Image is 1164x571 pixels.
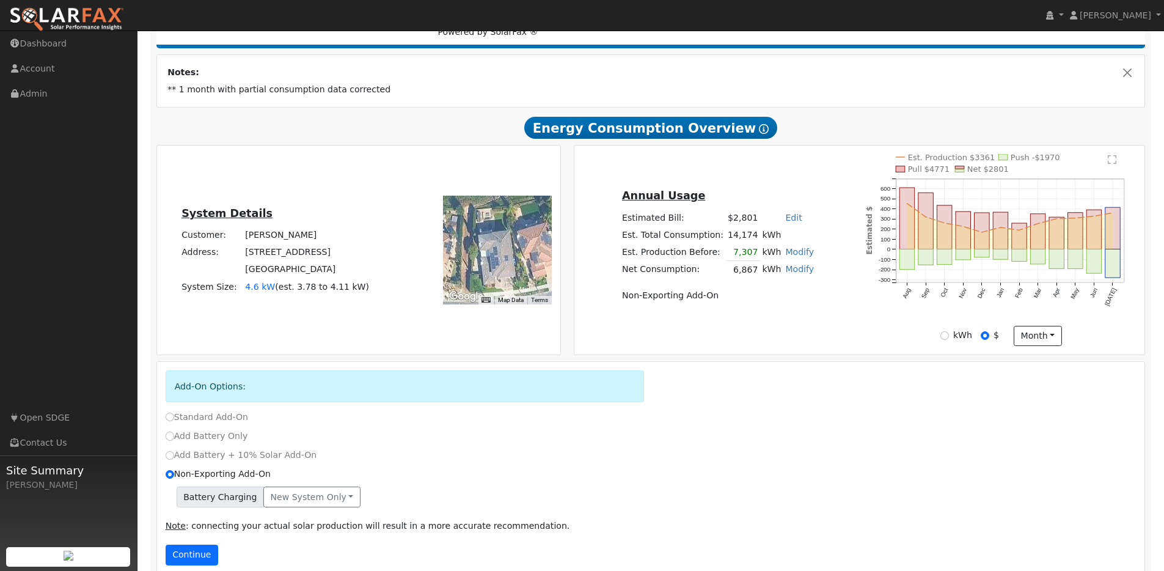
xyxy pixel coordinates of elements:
[1104,287,1118,307] text: [DATE]
[726,209,760,226] td: $2,801
[6,479,131,492] div: [PERSON_NAME]
[879,256,891,263] text: -100
[967,165,1009,174] text: Net $2801
[1108,155,1116,164] text: 
[957,287,968,300] text: Nov
[785,247,814,257] a: Modify
[245,282,275,292] span: 4.6 kW
[167,67,199,77] strong: Notes:
[759,124,769,134] i: Show Help
[166,451,174,460] input: Add Battery + 10% Solar Add-On
[908,165,950,174] text: Pull $4771
[995,287,1006,299] text: Jan
[956,212,970,249] rect: onclick=""
[1014,287,1024,299] text: Feb
[981,331,989,340] input: $
[726,261,760,279] td: 6,867
[879,267,891,273] text: -200
[620,287,816,304] td: Non-Exporting Add-On
[1033,287,1043,300] text: Mar
[1012,224,1027,249] rect: onclick=""
[760,261,783,279] td: kWh
[880,205,891,212] text: 400
[880,236,891,243] text: 100
[166,370,645,402] div: Add-On Options:
[1074,217,1077,219] circle: onclick=""
[1068,249,1083,269] rect: onclick=""
[166,521,186,531] u: Note
[1031,214,1045,249] rect: onclick=""
[243,227,372,244] td: [PERSON_NAME]
[943,222,946,224] circle: onclick=""
[1105,249,1120,278] rect: onclick=""
[166,81,1137,98] td: ** 1 month with partial consumption data corrected
[920,287,931,300] text: Sep
[177,487,264,507] span: Battery Charging
[166,411,248,424] label: Standard Add-On
[9,7,124,32] img: SolarFax
[275,282,279,292] span: (
[956,249,970,260] rect: onclick=""
[1000,227,1002,229] circle: onclick=""
[937,249,952,265] rect: onclick=""
[993,249,1008,260] rect: onclick=""
[622,190,705,202] u: Annual Usage
[263,487,361,507] button: New system only
[760,226,816,243] td: kWh
[166,430,248,443] label: Add Battery Only
[940,331,949,340] input: kWh
[880,196,891,202] text: 500
[994,329,999,342] label: $
[620,243,725,261] td: Est. Production Before:
[880,185,891,192] text: 600
[1052,287,1062,298] text: Apr
[498,296,524,304] button: Map Data
[166,468,271,481] label: Non-Exporting Add-On
[785,264,814,274] a: Modify
[899,188,914,249] rect: onclick=""
[166,449,317,462] label: Add Battery + 10% Solar Add-On
[1031,249,1045,264] rect: onclick=""
[908,153,995,162] text: Est. Production $3361
[243,278,372,295] td: System Size
[531,297,548,303] a: Terms (opens in new tab)
[1069,287,1080,301] text: May
[880,226,891,232] text: 200
[887,246,891,253] text: 0
[620,261,725,279] td: Net Consumption:
[726,226,760,243] td: 14,174
[166,432,174,440] input: Add Battery Only
[939,287,950,298] text: Oct
[726,243,760,261] td: 7,307
[976,287,987,300] text: Dec
[785,213,802,223] a: Edit
[180,244,243,261] td: Address:
[1056,218,1058,220] circle: onclick=""
[953,329,972,342] label: kWh
[181,207,273,219] u: System Details
[962,226,965,228] circle: onclick=""
[64,551,73,561] img: retrieve
[1089,287,1099,299] text: Jun
[1105,208,1120,249] rect: onclick=""
[446,289,486,304] img: Google
[243,261,372,278] td: [GEOGRAPHIC_DATA]
[279,282,366,292] span: est. 3.78 to 4.11 kW
[1068,213,1083,249] rect: onclick=""
[993,213,1008,249] rect: onclick=""
[481,296,490,304] button: Keyboard shortcuts
[1080,10,1151,20] span: [PERSON_NAME]
[6,462,131,479] span: Site Summary
[1049,218,1064,249] rect: onclick=""
[243,244,372,261] td: [STREET_ADDRESS]
[918,249,933,265] rect: onclick=""
[1011,153,1060,162] text: Push -$1970
[760,243,783,261] td: kWh
[906,202,909,205] circle: onclick=""
[446,289,486,304] a: Open this area in Google Maps (opens a new window)
[975,249,989,257] rect: onclick=""
[1093,215,1096,218] circle: onclick=""
[1014,326,1062,347] button: month
[937,205,952,249] rect: onclick=""
[865,207,874,255] text: Estimated $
